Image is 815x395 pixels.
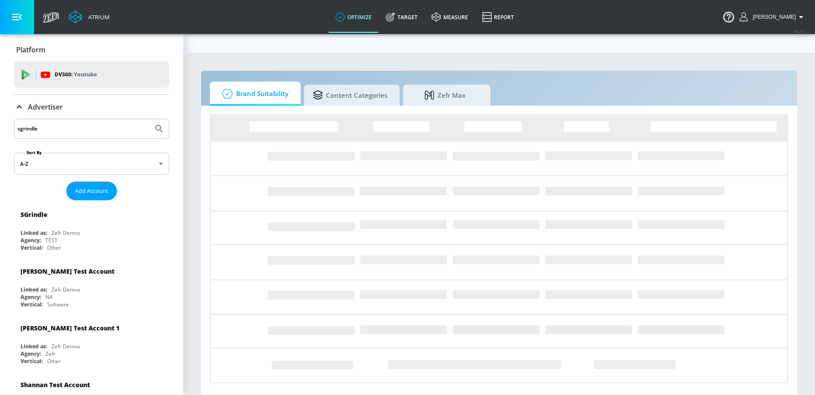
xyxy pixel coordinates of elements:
div: [PERSON_NAME] Test AccountLinked as:Zefr DemosAgency:NAVertical:Software [14,261,169,310]
div: [PERSON_NAME] Test Account 1Linked as:Zefr DemosAgency:ZefrVertical:Other [14,317,169,367]
div: DV360: Youtube [14,62,169,88]
button: Submit Search [150,119,169,138]
div: [PERSON_NAME] Test Account [21,267,114,275]
div: Zefr Demos [51,229,80,237]
span: login as: sarah.grindle@zefr.com [749,14,796,20]
div: Shannan Test Account [21,381,90,389]
p: Advertiser [28,102,63,112]
div: Platform [14,38,169,62]
div: Zefr Demos [51,286,80,293]
div: NA [45,293,53,301]
p: Platform [16,45,45,55]
a: Target [379,1,425,33]
div: SGrindleLinked as:Zefr DemosAgency:TESTVertical:Other [14,204,169,254]
div: Zefr [45,350,55,357]
span: v 4.25.2 [794,29,806,34]
div: Agency: [21,350,41,357]
a: Report [475,1,521,33]
button: [PERSON_NAME] [740,12,806,22]
div: Vertical: [21,357,43,365]
div: Vertical: [21,301,43,308]
a: measure [425,1,475,33]
div: Agency: [21,237,41,244]
p: DV360: [55,70,97,79]
div: Agency: [21,293,41,301]
div: Linked as: [21,286,47,293]
p: Youtube [74,70,97,79]
div: Software [47,301,69,308]
input: Search by name [17,123,150,134]
span: Add Account [75,186,108,196]
div: Other [47,244,61,251]
span: Content Categories [313,85,387,106]
div: Vertical: [21,244,43,251]
a: Atrium [69,10,110,24]
a: optimize [329,1,379,33]
span: Zefr Max [412,85,478,106]
div: Advertiser [14,95,169,119]
label: Sort By [25,150,44,155]
div: Atrium [85,13,110,21]
div: Other [47,357,61,365]
div: Linked as: [21,229,47,237]
span: Brand Suitability [219,83,288,104]
button: Open Resource Center [716,4,741,29]
div: A-Z [14,153,169,175]
div: Zefr Demos [51,343,80,350]
div: SGrindle [21,210,48,219]
div: TEST [45,237,58,244]
div: Linked as: [21,343,47,350]
button: Add Account [66,182,117,200]
div: [PERSON_NAME] Test Account 1 [21,324,120,332]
